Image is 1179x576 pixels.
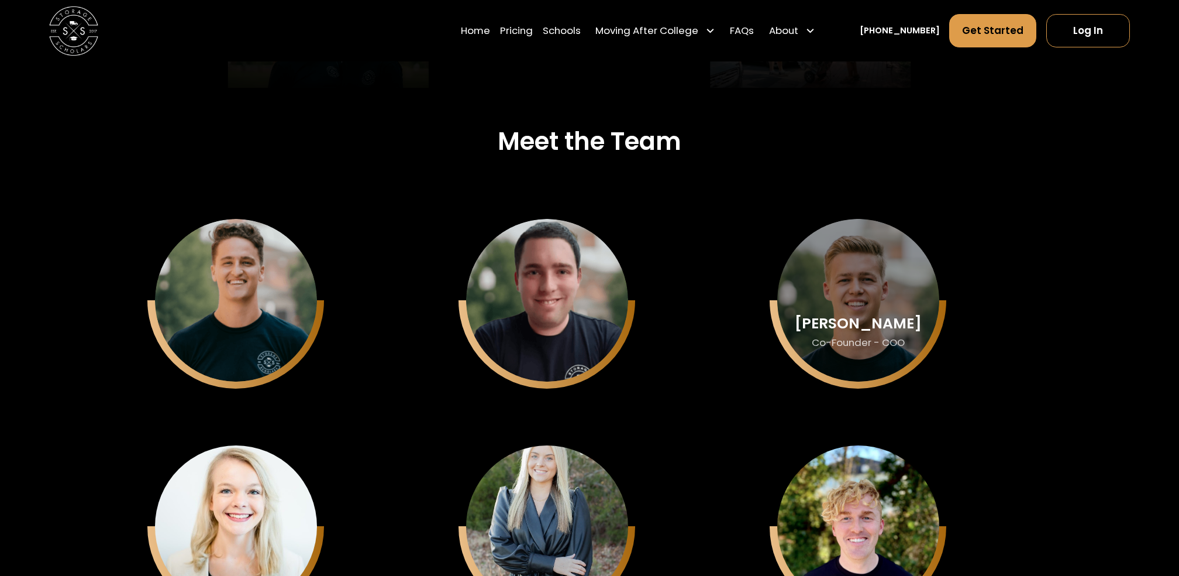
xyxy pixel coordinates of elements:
[500,13,533,48] a: Pricing
[461,13,490,48] a: Home
[595,23,698,38] div: Moving After College
[49,6,98,56] a: home
[860,24,940,37] a: [PHONE_NUMBER]
[543,13,581,48] a: Schools
[764,13,820,48] div: About
[49,6,98,56] img: Storage Scholars main logo
[949,14,1036,47] a: Get Started
[498,127,681,156] h3: Meet the Team
[730,13,754,48] a: FAQs
[769,23,798,38] div: About
[1046,14,1130,47] a: Log In
[812,337,905,349] div: Co-Founder - COO
[590,13,720,48] div: Moving After College
[795,316,922,332] div: [PERSON_NAME]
